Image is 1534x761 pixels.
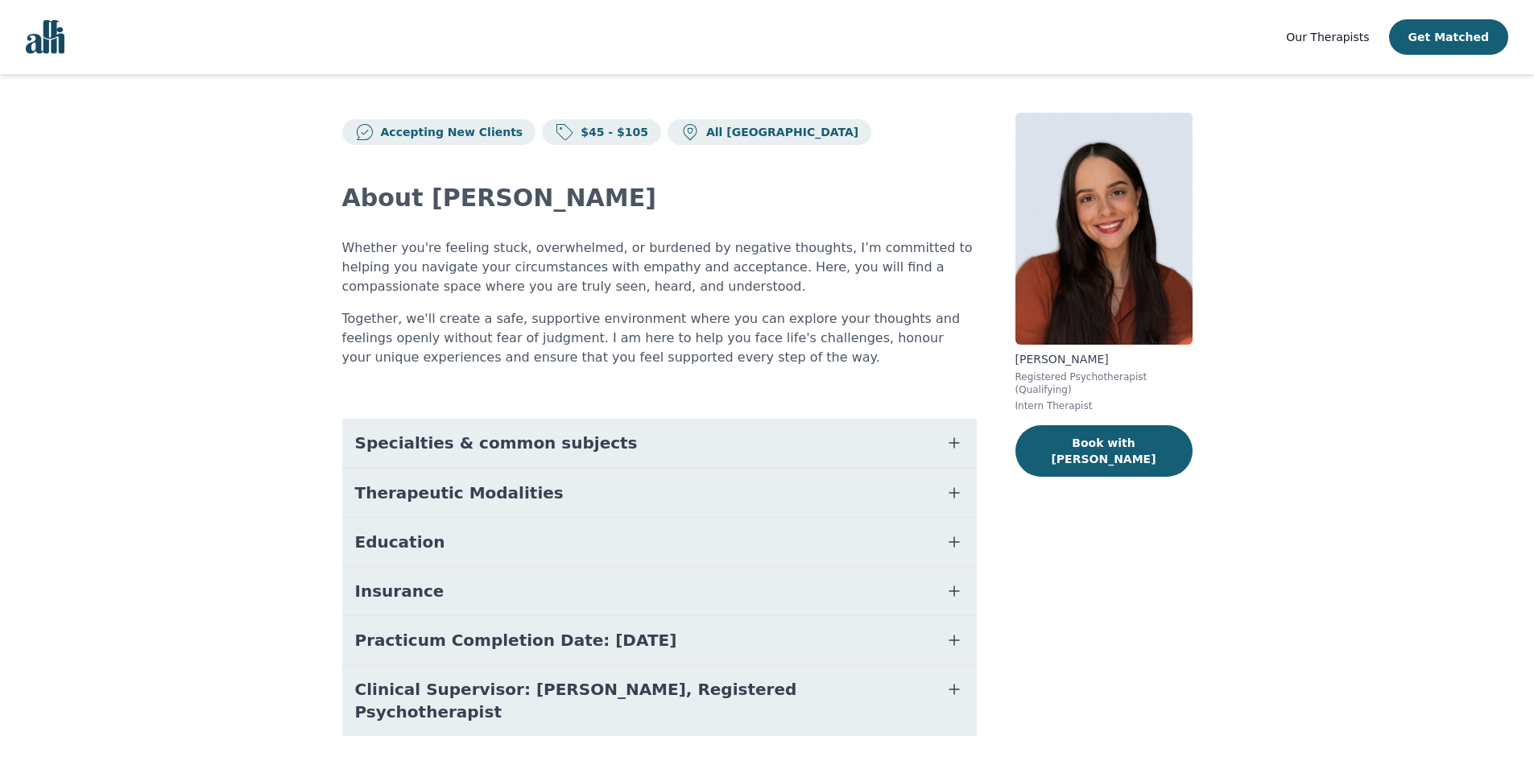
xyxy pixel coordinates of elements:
[342,616,977,664] button: Practicum Completion Date: [DATE]
[342,665,977,736] button: Clinical Supervisor: [PERSON_NAME], Registered Psychotherapist
[355,678,925,723] span: Clinical Supervisor: [PERSON_NAME], Registered Psychotherapist
[342,518,977,566] button: Education
[355,482,564,504] span: Therapeutic Modalities
[342,238,977,296] p: Whether you're feeling stuck, overwhelmed, or burdened by negative thoughts, I’m committed to hel...
[374,124,523,140] p: Accepting New Clients
[355,432,638,454] span: Specialties & common subjects
[574,124,648,140] p: $45 - $105
[342,419,977,467] button: Specialties & common subjects
[1286,27,1369,47] a: Our Therapists
[1015,113,1193,345] img: Laura_Grohovac
[1015,399,1193,412] p: Intern Therapist
[1015,370,1193,396] p: Registered Psychotherapist (Qualifying)
[355,531,445,553] span: Education
[26,20,64,54] img: alli logo
[342,469,977,517] button: Therapeutic Modalities
[1015,351,1193,367] p: [PERSON_NAME]
[1015,425,1193,477] button: Book with [PERSON_NAME]
[1389,19,1508,55] button: Get Matched
[342,567,977,615] button: Insurance
[1286,31,1369,43] span: Our Therapists
[342,184,977,213] h2: About [PERSON_NAME]
[342,309,977,367] p: Together, we'll create a safe, supportive environment where you can explore your thoughts and fee...
[700,124,858,140] p: All [GEOGRAPHIC_DATA]
[355,580,444,602] span: Insurance
[355,629,677,651] span: Practicum Completion Date: [DATE]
